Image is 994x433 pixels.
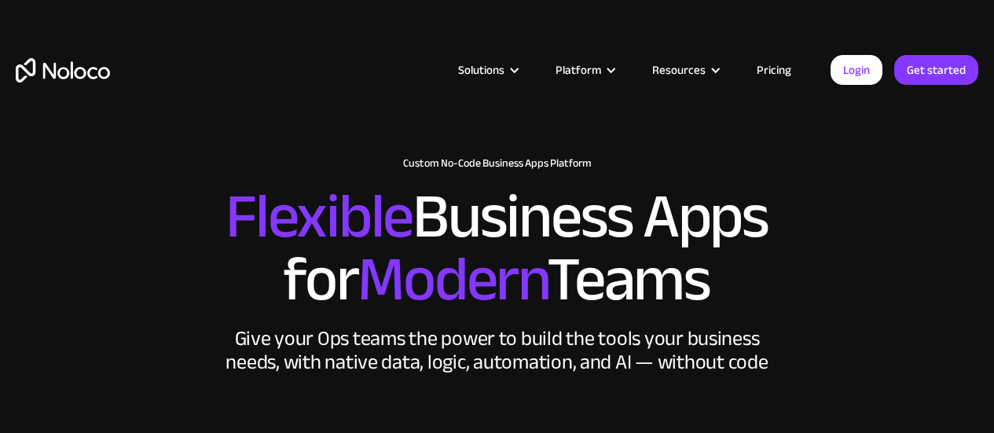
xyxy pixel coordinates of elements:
div: Solutions [438,60,536,80]
h2: Business Apps for Teams [16,185,978,311]
a: Login [831,55,882,85]
span: Modern [358,221,547,338]
div: Resources [652,60,706,80]
span: Flexible [226,158,413,275]
div: Give your Ops teams the power to build the tools your business needs, with native data, logic, au... [222,327,772,374]
div: Resources [633,60,737,80]
a: Pricing [737,60,811,80]
a: home [16,58,110,83]
div: Solutions [458,60,504,80]
h1: Custom No-Code Business Apps Platform [16,157,978,170]
a: Get started [894,55,978,85]
div: Platform [536,60,633,80]
div: Platform [556,60,601,80]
